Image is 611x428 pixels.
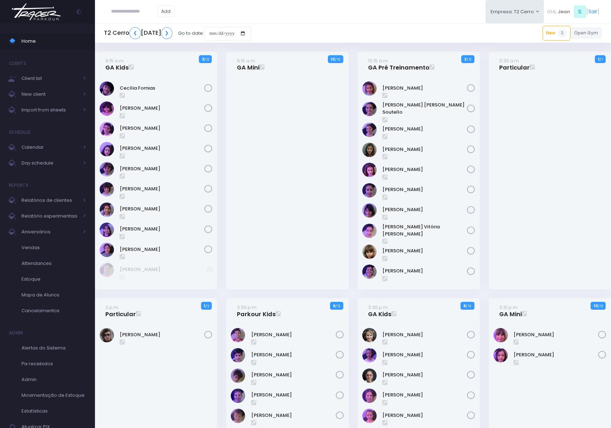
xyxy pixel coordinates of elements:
[331,56,335,62] strong: 10
[544,4,602,20] div: [ ]
[100,122,114,136] img: Clara Guimaraes Kron
[493,348,508,362] img: Olívia Martins Gomes
[382,371,467,379] a: [PERSON_NAME]
[362,102,377,116] img: Ana Helena Soutello
[362,368,377,383] img: Julia Abrell Ribeiro
[120,125,204,132] a: [PERSON_NAME]
[467,57,471,62] small: / 12
[237,57,256,64] small: 9:15 a.m.
[105,304,119,311] small: 2 p.m.
[362,265,377,279] img: Sofia John
[382,223,467,237] a: [PERSON_NAME] Vitória [PERSON_NAME]
[251,371,336,379] a: [PERSON_NAME]
[464,56,467,62] strong: 2
[598,304,603,308] small: / 12
[120,331,204,338] a: [PERSON_NAME]
[382,101,467,115] a: [PERSON_NAME] [PERSON_NAME] Soutello
[22,37,86,46] span: Home
[22,143,79,152] span: Calendar
[22,227,79,237] span: Aniversários
[100,162,114,176] img: Maria Clara Frateschi
[547,8,557,15] span: Olá,
[499,304,519,311] small: 3:31 p.m.
[362,389,377,403] img: Julia Consentino Mantesso
[594,303,598,309] strong: 10
[100,328,114,342] img: Fernando Pires Amary
[205,304,209,308] small: / 2
[22,375,86,384] span: Admin
[9,178,28,192] h4: Reports
[382,412,467,419] a: [PERSON_NAME]
[22,290,86,300] span: Mapa de Alunos
[158,5,175,17] a: Add
[22,259,86,268] span: Attendances
[231,389,245,403] img: Rafael Pollastri Mantesso
[514,331,598,338] a: [PERSON_NAME]
[362,183,377,198] img: Luzia Rolfini Fernandes
[129,27,141,39] a: ❮
[120,165,204,172] a: [PERSON_NAME]
[362,123,377,137] img: Jasmim rocha
[499,57,520,64] small: 11:30 a.m.
[598,56,600,62] strong: 1
[237,304,258,311] small: 3:30 p.m.
[22,74,79,83] span: Client list
[251,412,336,419] a: [PERSON_NAME]
[100,263,114,277] img: Beatriz Cogo
[105,57,125,64] small: 9:15 a.m.
[120,225,204,233] a: [PERSON_NAME]
[514,351,598,358] a: [PERSON_NAME]
[22,105,79,115] span: Import from sheets
[22,243,86,252] span: Vendas
[202,56,204,62] strong: 3
[22,90,79,99] span: New client
[231,328,245,342] img: Antonio Abrell Ribeiro
[362,348,377,362] img: Emma Líbano
[120,185,204,192] a: [PERSON_NAME]
[120,246,204,253] a: [PERSON_NAME]
[104,25,251,42] div: Go to date:
[558,8,570,15] span: Jean
[105,304,136,318] a: 2 p.m.Particular
[382,146,467,153] a: [PERSON_NAME]
[251,331,336,338] a: [PERSON_NAME]
[463,303,466,309] strong: 6
[22,359,86,368] span: Pix recebidos
[368,57,429,71] a: 10:15 a.m.GA Pré Treinamento
[100,81,114,96] img: Cecília Fornias Gomes
[571,27,602,39] a: Open Gym
[499,304,522,318] a: 3:31 p.m.GA Mini
[237,304,276,318] a: 3:30 p.m.Parkour Kids
[204,57,209,62] small: / 12
[382,186,467,193] a: [PERSON_NAME]
[9,56,26,71] h4: Clients
[237,57,259,71] a: 9:15 a.m.GA Mini
[231,409,245,423] img: Thomas Luca Pearson de Faro
[362,409,377,423] img: Leticia Campos
[382,391,467,399] a: [PERSON_NAME]
[120,85,204,92] a: Cecília Fornias
[362,328,377,342] img: Beatriz Abrell Ribeiro
[100,142,114,156] img: Isabela de Brito Moffa
[362,143,377,157] img: Julia de Campos Munhoz
[362,244,377,259] img: Nina Carletto Barbosa
[335,57,340,62] small: / 10
[362,203,377,218] img: Malu Bernardes
[382,331,467,338] a: [PERSON_NAME]
[120,145,204,152] a: [PERSON_NAME]
[22,391,86,400] span: Movimentação de Estoque
[382,206,467,213] a: [PERSON_NAME]
[382,85,467,92] a: [PERSON_NAME]
[120,205,204,213] a: [PERSON_NAME]
[368,304,391,318] a: 3:30 p.m.GA Kids
[22,158,79,168] span: Day schedule
[100,243,114,257] img: Olivia Chiesa
[22,275,86,284] span: Estoque
[251,351,336,358] a: [PERSON_NAME]
[120,266,207,273] a: [PERSON_NAME]
[105,57,129,71] a: 9:15 a.m.GA Kids
[22,406,86,416] span: Estatísticas
[382,247,467,255] a: [PERSON_NAME]
[100,203,114,217] img: Marina Árju Aragão Abreu
[600,57,603,62] small: / 1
